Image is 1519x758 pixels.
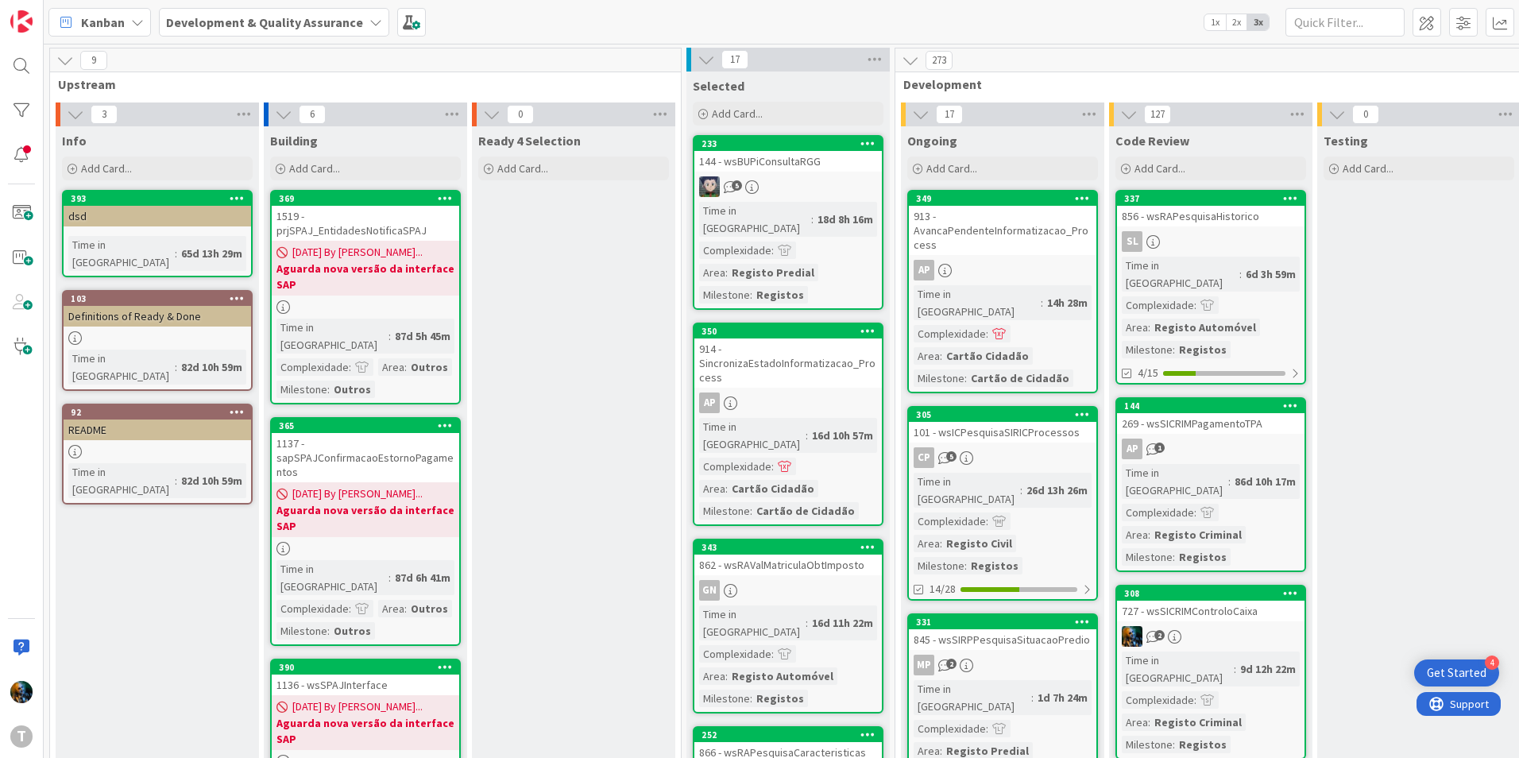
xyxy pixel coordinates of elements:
span: : [986,512,988,530]
span: : [725,480,728,497]
div: Outros [330,622,375,640]
span: : [388,327,391,345]
div: 914 - SincronizaEstadoInformatizacao_Process [694,338,882,388]
span: Upstream [58,76,661,92]
span: : [1148,319,1150,336]
a: 103Definitions of Ready & DoneTime in [GEOGRAPHIC_DATA]:82d 10h 59m [62,290,253,391]
div: 365 [272,419,459,433]
span: [DATE] By [PERSON_NAME]... [292,244,423,261]
div: Complexidade [276,358,349,376]
div: 233 [702,138,882,149]
div: Registo Automóvel [1150,319,1260,336]
div: Time in [GEOGRAPHIC_DATA] [1122,652,1234,686]
div: 82d 10h 59m [177,358,246,376]
div: Milestone [276,622,327,640]
div: AP [694,393,882,413]
div: Outros [407,358,452,376]
div: 349 [909,191,1096,206]
span: : [725,667,728,685]
div: Complexidade [1122,296,1194,314]
span: : [1148,714,1150,731]
div: 4 [1485,656,1499,670]
div: 369 [279,193,459,204]
span: : [1148,526,1150,543]
span: : [771,645,774,663]
div: Area [378,600,404,617]
div: 343 [702,542,882,553]
div: Time in [GEOGRAPHIC_DATA] [914,680,1031,715]
div: 308 [1124,588,1304,599]
div: 16d 10h 57m [808,427,877,444]
div: 252 [694,728,882,742]
div: Cartão Cidadão [942,347,1033,365]
div: 144 - wsBUPiConsultaRGG [694,151,882,172]
div: 6d 3h 59m [1242,265,1300,283]
span: 1 [1154,443,1165,453]
div: 9d 12h 22m [1236,660,1300,678]
div: Time in [GEOGRAPHIC_DATA] [68,350,175,385]
div: Time in [GEOGRAPHIC_DATA] [1122,464,1228,499]
span: 4/15 [1138,365,1158,381]
div: Get Started [1427,665,1486,681]
span: : [811,211,814,228]
span: : [349,358,351,376]
div: 82d 10h 59m [177,472,246,489]
span: Add Card... [81,161,132,176]
div: 65d 13h 29m [177,245,246,262]
b: Development & Quality Assurance [166,14,363,30]
div: Registo Criminal [1150,526,1246,543]
div: Time in [GEOGRAPHIC_DATA] [699,202,811,237]
div: SL [1117,231,1304,252]
span: : [964,557,967,574]
img: JC [1122,626,1142,647]
div: 1d 7h 24m [1034,689,1092,706]
div: Time in [GEOGRAPHIC_DATA] [914,285,1041,320]
div: 350914 - SincronizaEstadoInformatizacao_Process [694,324,882,388]
span: 17 [721,50,748,69]
div: 337856 - wsRAPesquisaHistorico [1117,191,1304,226]
div: Area [699,667,725,685]
span: : [750,502,752,520]
img: JC [10,681,33,703]
div: Milestone [914,369,964,387]
div: 305101 - wsICPesquisaSIRICProcessos [909,408,1096,443]
span: Add Card... [497,161,548,176]
span: : [986,720,988,737]
div: Time in [GEOGRAPHIC_DATA] [1122,257,1239,292]
span: : [1194,691,1196,709]
div: 350 [702,326,882,337]
div: 144 [1117,399,1304,413]
div: 3901136 - wsSPAJInterface [272,660,459,695]
span: : [1239,265,1242,283]
a: 92READMETime in [GEOGRAPHIC_DATA]:82d 10h 59m [62,404,253,505]
div: 252 [702,729,882,741]
div: AP [1117,439,1304,459]
div: Area [1122,319,1148,336]
div: Time in [GEOGRAPHIC_DATA] [68,463,175,498]
span: : [349,600,351,617]
span: : [986,325,988,342]
div: 86d 10h 17m [1231,473,1300,490]
span: : [327,381,330,398]
a: 144269 - wsSICRIMPagamentoTPAAPTime in [GEOGRAPHIC_DATA]:86d 10h 17mComplexidade:Area:Registo Cri... [1115,397,1306,572]
div: 101 - wsICPesquisaSIRICProcessos [909,422,1096,443]
span: 2 [946,659,957,669]
div: 343 [694,540,882,555]
div: 331 [916,617,1096,628]
span: : [750,690,752,707]
span: 127 [1144,105,1171,124]
div: 92 [64,405,251,420]
div: GN [694,580,882,601]
span: : [750,286,752,304]
div: 1137 - sapSPAJConfirmacaoEstornoPagamentos [272,433,459,482]
div: Complexidade [914,325,986,342]
div: CP [909,447,1096,468]
span: Building [270,133,318,149]
span: : [404,600,407,617]
div: 233144 - wsBUPiConsultaRGG [694,137,882,172]
div: Area [1122,714,1148,731]
span: : [175,245,177,262]
div: 103Definitions of Ready & Done [64,292,251,327]
span: : [1228,473,1231,490]
span: Add Card... [289,161,340,176]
